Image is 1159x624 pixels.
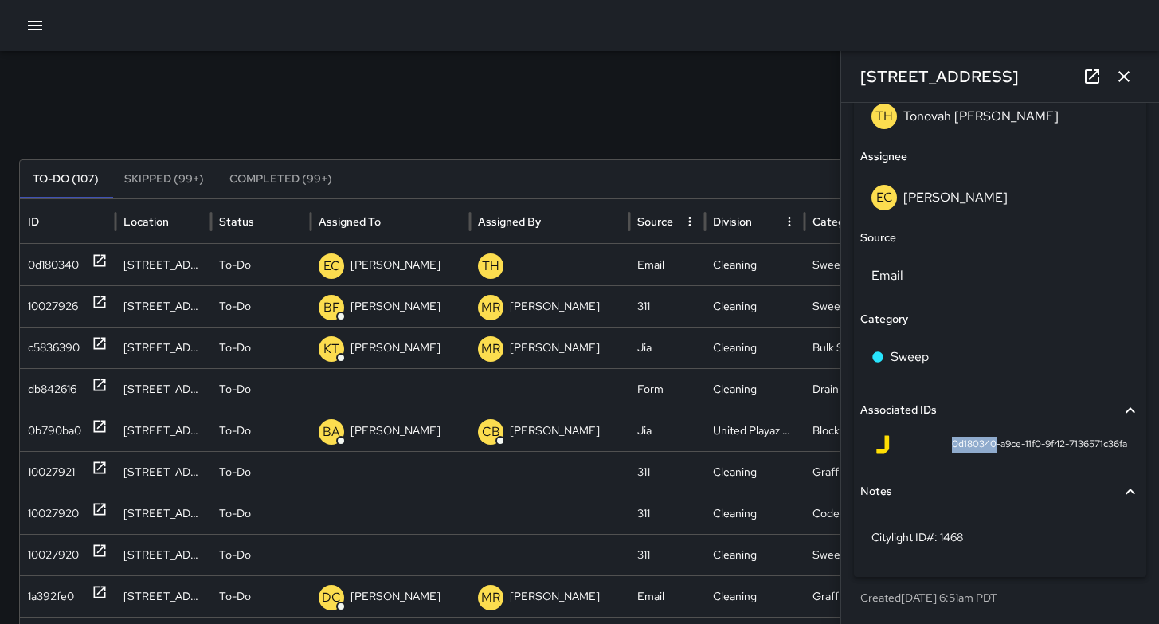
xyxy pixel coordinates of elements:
p: MR [481,588,500,607]
div: 10027920 [28,535,79,575]
div: 261 Clara Street [116,285,211,327]
div: 311 [629,285,705,327]
p: BF [323,298,340,317]
div: Cleaning [705,285,805,327]
div: Jia [629,410,705,451]
div: Sweep [805,285,904,327]
div: Assigned By [478,214,541,229]
div: Code Brown [805,493,904,534]
div: Division [713,214,752,229]
div: 10027926 [28,286,78,327]
div: Sweep [805,244,904,285]
div: 1a392fe0 [28,576,74,617]
p: [PERSON_NAME] [510,576,600,617]
p: KT [323,339,339,359]
div: 0b790ba0 [28,410,81,451]
p: [PERSON_NAME] [350,410,440,451]
div: Sweep [805,534,904,575]
p: To-Do [219,286,251,327]
div: Cleaning [705,575,805,617]
p: TH [482,257,499,276]
div: db842616 [28,369,76,410]
div: Cleaning [705,451,805,493]
p: [PERSON_NAME] [510,328,600,368]
div: 275 8th Street [116,327,211,368]
div: Form [629,368,705,410]
div: Assigned To [319,214,381,229]
p: CB [482,422,500,442]
div: Cleaning [705,493,805,534]
p: To-Do [219,245,251,285]
div: 532 Natoma Street [116,410,211,451]
div: Status [219,214,254,229]
button: Skipped (99+) [112,160,217,198]
div: ID [28,214,39,229]
button: Division column menu [778,210,801,233]
div: Graffiti [805,575,904,617]
div: 10027920 [28,493,79,534]
div: 311 [629,534,705,575]
p: To-Do [219,369,251,410]
div: Drain Cleaning [805,368,904,410]
div: 260 8th Street [116,451,211,493]
p: [PERSON_NAME] [350,328,440,368]
p: MR [481,339,500,359]
p: MR [481,298,500,317]
p: DC [322,588,341,607]
div: 10027921 [28,452,75,493]
p: To-Do [219,410,251,451]
div: 501 8th Street [116,493,211,534]
div: Category [812,214,860,229]
div: 549 Natoma Street [116,368,211,410]
p: To-Do [219,535,251,575]
div: 311 [629,493,705,534]
div: United Playaz Community Ambassadors [705,410,805,451]
div: Cleaning [705,368,805,410]
button: Source column menu [679,210,701,233]
p: [PERSON_NAME] [510,410,600,451]
div: 549 Natoma Street [116,244,211,285]
div: Cleaning [705,244,805,285]
p: To-Do [219,576,251,617]
p: BA [323,422,340,442]
p: To-Do [219,493,251,534]
div: Email [629,244,705,285]
div: Blocking Public Sidewalk [805,410,904,451]
div: Jia [629,327,705,368]
p: EC [323,257,340,276]
p: [PERSON_NAME] [350,245,440,285]
div: Email [629,575,705,617]
div: c5836390 [28,328,80,368]
div: Bulk Sweep [805,327,904,368]
div: Cleaning [705,534,805,575]
p: To-Do [219,328,251,368]
div: 1001 Folsom Street [116,575,211,617]
div: Graffiti [805,451,904,493]
p: [PERSON_NAME] [350,576,440,617]
div: 175 7th Street [116,534,211,575]
div: 311 [629,451,705,493]
p: To-Do [219,452,251,493]
div: 0d180340 [28,245,79,285]
button: Completed (99+) [217,160,345,198]
div: Location [123,214,169,229]
p: [PERSON_NAME] [510,286,600,327]
div: Source [637,214,673,229]
p: [PERSON_NAME] [350,286,440,327]
button: To-Do (107) [20,160,112,198]
div: Cleaning [705,327,805,368]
